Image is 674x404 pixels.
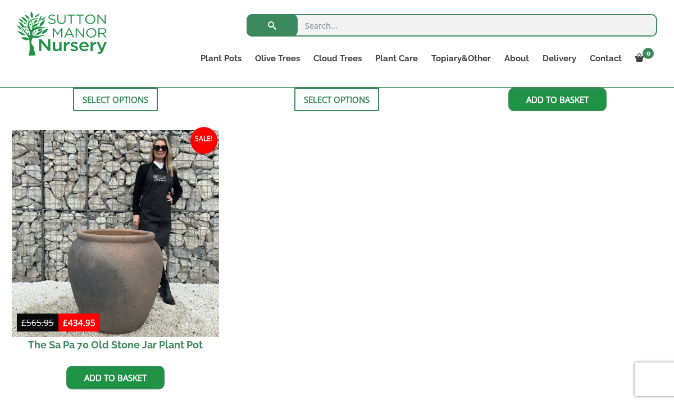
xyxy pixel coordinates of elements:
[583,51,629,66] a: Contact
[63,317,95,328] bdi: 434.95
[21,317,26,328] span: £
[248,51,307,66] a: Olive Trees
[190,127,217,154] span: Sale!
[17,135,214,357] a: Sale! The Sa Pa 70 Old Stone Jar Plant Pot
[194,51,248,66] a: Plant Pots
[307,51,368,66] a: Cloud Trees
[63,317,68,328] span: £
[629,51,657,66] a: 0
[508,88,607,111] a: Add to basket: “The Nha Trang Old Stone Jar Plant Pot”
[17,332,214,357] h2: The Sa Pa 70 Old Stone Jar Plant Pot
[368,51,425,66] a: Plant Care
[536,51,583,66] a: Delivery
[643,48,654,59] span: 0
[17,11,107,56] img: logo
[73,88,158,111] a: Select options for “The Sa Dec Old Stone Plant Pots”
[247,14,657,37] input: Search...
[66,366,165,389] a: Add to basket: “The Sa Pa 70 Old Stone Jar Plant Pot”
[21,317,54,328] bdi: 565.95
[425,51,498,66] a: Topiary&Other
[498,51,536,66] a: About
[12,130,218,337] img: The Sa Pa 70 Old Stone Jar Plant Pot
[294,88,379,111] a: Select options for “The Dalat Old Stone Plant Pots”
